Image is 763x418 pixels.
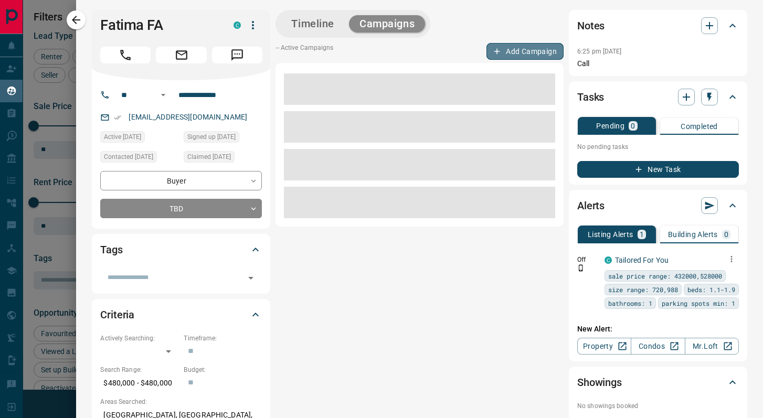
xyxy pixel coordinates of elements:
[577,255,598,264] p: Off
[631,122,635,130] p: 0
[100,306,134,323] h2: Criteria
[104,132,141,142] span: Active [DATE]
[577,17,605,34] h2: Notes
[577,197,605,214] h2: Alerts
[685,338,739,355] a: Mr.Loft
[662,298,735,308] span: parking spots min: 1
[187,152,231,162] span: Claimed [DATE]
[184,131,262,146] div: Sat Oct 11 2025
[577,13,739,38] div: Notes
[100,241,122,258] h2: Tags
[724,231,728,238] p: 0
[234,22,241,29] div: condos.ca
[157,89,169,101] button: Open
[114,114,121,121] svg: Email Verified
[184,151,262,166] div: Sat Oct 11 2025
[577,193,739,218] div: Alerts
[187,132,236,142] span: Signed up [DATE]
[100,397,262,406] p: Areas Searched:
[577,338,631,355] a: Property
[184,334,262,343] p: Timeframe:
[577,370,739,395] div: Showings
[577,401,739,411] p: No showings booked
[100,365,178,374] p: Search Range:
[243,271,258,285] button: Open
[577,58,739,69] p: Call
[577,324,739,335] p: New Alert:
[681,123,718,130] p: Completed
[631,338,685,355] a: Condos
[605,256,612,264] div: condos.ca
[577,374,622,391] h2: Showings
[608,284,678,295] span: size range: 720,988
[100,17,218,34] h1: Fatima FA
[588,231,633,238] p: Listing Alerts
[577,264,585,272] svg: Push Notification Only
[577,48,622,55] p: 6:25 pm [DATE]
[104,152,153,162] span: Contacted [DATE]
[100,334,178,343] p: Actively Searching:
[100,237,262,262] div: Tags
[615,256,669,264] a: Tailored For You
[100,131,178,146] div: Sat Oct 11 2025
[100,151,178,166] div: Sat Oct 11 2025
[349,15,425,33] button: Campaigns
[668,231,718,238] p: Building Alerts
[577,161,739,178] button: New Task
[640,231,644,238] p: 1
[100,47,151,63] span: Call
[100,374,178,392] p: $480,000 - $480,000
[281,15,345,33] button: Timeline
[184,365,262,374] p: Budget:
[275,43,333,60] p: -- Active Campaigns
[608,271,722,281] span: sale price range: 432000,528000
[596,122,624,130] p: Pending
[608,298,652,308] span: bathrooms: 1
[156,47,206,63] span: Email
[687,284,735,295] span: beds: 1.1-1.9
[100,171,262,190] div: Buyer
[577,84,739,110] div: Tasks
[212,47,262,63] span: Message
[577,139,739,155] p: No pending tasks
[100,302,262,327] div: Criteria
[486,43,564,60] button: Add Campaign
[129,113,247,121] a: [EMAIL_ADDRESS][DOMAIN_NAME]
[577,89,604,105] h2: Tasks
[100,199,262,218] div: TBD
